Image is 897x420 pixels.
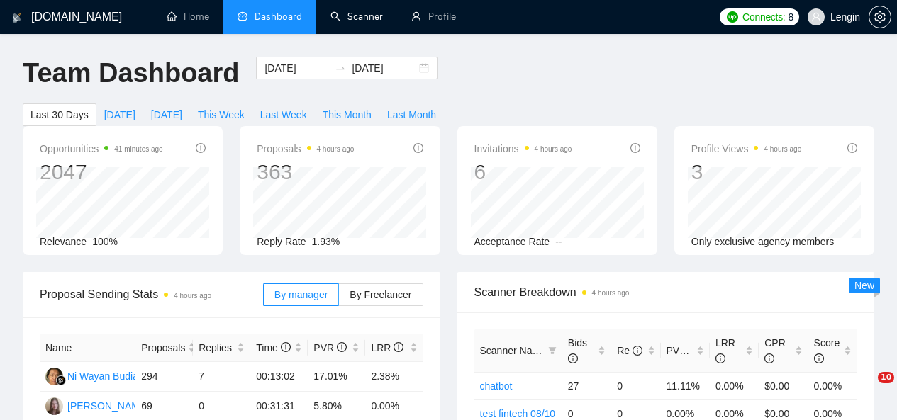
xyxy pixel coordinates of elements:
[814,337,840,364] span: Score
[617,345,642,356] span: Re
[480,380,513,392] a: chatbot
[30,107,89,123] span: Last 30 Days
[847,143,857,153] span: info-circle
[96,103,143,126] button: [DATE]
[878,372,894,383] span: 10
[764,337,786,364] span: CPR
[715,337,735,364] span: LRR
[854,280,874,291] span: New
[151,107,182,123] span: [DATE]
[808,372,857,399] td: 0.00%
[335,62,346,74] span: swap-right
[555,236,562,247] span: --
[67,368,147,384] div: Ni Wayan Budiarti
[474,140,572,157] span: Invitations
[630,143,640,153] span: info-circle
[313,342,347,353] span: PVR
[45,370,147,381] a: NWNi Wayan Budiarti
[45,397,63,415] img: NB
[196,143,206,153] span: info-circle
[114,145,162,153] time: 41 minutes ago
[40,236,87,247] span: Relevance
[691,236,835,247] span: Only exclusive agency members
[548,346,557,355] span: filter
[689,346,699,356] span: info-circle
[394,342,403,352] span: info-circle
[568,337,587,364] span: Bids
[67,398,149,414] div: [PERSON_NAME]
[869,11,891,23] a: setting
[667,345,700,356] span: PVR
[40,334,135,362] th: Name
[274,289,328,300] span: By manager
[352,60,416,76] input: End date
[256,342,290,353] span: Time
[315,103,379,126] button: This Month
[371,342,403,353] span: LRR
[23,103,96,126] button: Last 30 Days
[691,159,802,186] div: 3
[814,353,824,363] span: info-circle
[193,334,250,362] th: Replies
[869,11,891,23] span: setting
[727,11,738,23] img: upwork-logo.png
[869,6,891,28] button: setting
[474,159,572,186] div: 6
[710,372,759,399] td: 0.00%
[379,103,444,126] button: Last Month
[257,140,354,157] span: Proposals
[562,372,611,399] td: 27
[40,285,263,303] span: Proposal Sending Stats
[255,11,302,23] span: Dashboard
[323,107,372,123] span: This Month
[143,103,190,126] button: [DATE]
[281,342,291,352] span: info-circle
[387,107,436,123] span: Last Month
[260,107,307,123] span: Last Week
[252,103,315,126] button: Last Week
[199,340,234,356] span: Replies
[788,9,793,25] span: 8
[365,362,423,392] td: 2.38%
[849,372,883,406] iframe: Intercom live chat
[257,159,354,186] div: 363
[135,334,193,362] th: Proposals
[592,289,630,297] time: 4 hours ago
[480,345,546,356] span: Scanner Name
[474,236,550,247] span: Acceptance Rate
[45,368,63,385] img: NW
[715,353,725,363] span: info-circle
[238,11,247,21] span: dashboard
[335,62,346,74] span: to
[568,353,578,363] span: info-circle
[350,289,411,300] span: By Freelancer
[257,236,306,247] span: Reply Rate
[198,107,245,123] span: This Week
[691,140,802,157] span: Profile Views
[411,11,456,23] a: userProfile
[135,362,193,392] td: 294
[141,340,185,356] span: Proposals
[480,408,556,419] a: test fintech 08/10
[413,143,423,153] span: info-circle
[474,283,858,301] span: Scanner Breakdown
[193,362,250,392] td: 7
[742,9,785,25] span: Connects:
[312,236,340,247] span: 1.93%
[264,60,329,76] input: Start date
[337,342,347,352] span: info-circle
[811,12,821,22] span: user
[40,140,163,157] span: Opportunities
[174,292,211,300] time: 4 hours ago
[535,145,572,153] time: 4 hours ago
[40,159,163,186] div: 2047
[56,375,66,385] img: gigradar-bm.png
[545,340,559,361] span: filter
[330,11,383,23] a: searchScanner
[167,11,209,23] a: homeHome
[12,6,22,29] img: logo
[308,362,365,392] td: 17.01%
[764,145,801,153] time: 4 hours ago
[661,372,710,399] td: 11.11%
[759,372,808,399] td: $0.00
